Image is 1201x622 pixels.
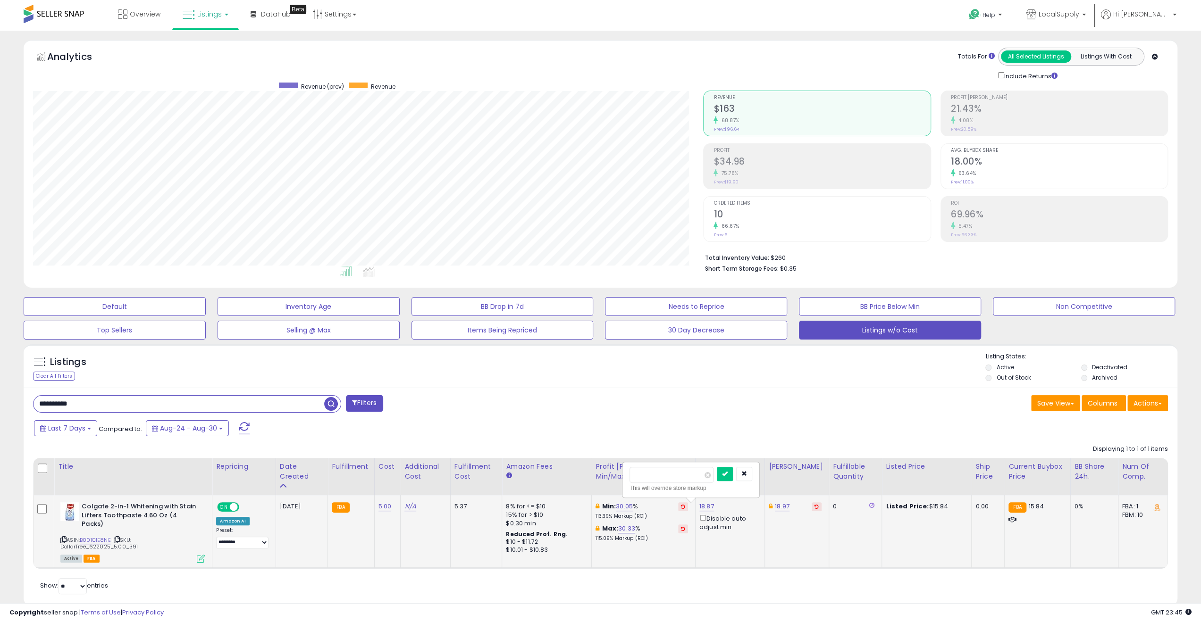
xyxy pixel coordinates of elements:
div: FBM: 10 [1122,511,1160,519]
span: | SKU: DollarTree_622025_5.00_391 [60,536,138,550]
div: This will override store markup [630,483,752,493]
a: 30.05 [616,502,633,511]
div: Ship Price [975,462,1000,481]
div: Cost [378,462,397,472]
div: Disable auto adjust min [699,513,757,531]
div: ASIN: [60,502,205,562]
a: 5.00 [378,502,392,511]
label: Deactivated [1092,363,1127,371]
img: 41JhHzotq1L._SL40_.jpg [60,502,79,521]
span: Revenue (prev) [301,83,344,91]
i: Revert to store-level Max Markup [681,526,685,531]
i: This overrides the store level max markup for this listing [596,525,599,531]
small: Prev: 20.59% [951,126,976,132]
div: Fulfillment Cost [454,462,498,481]
span: Avg. Buybox Share [951,148,1167,153]
div: BB Share 24h. [1075,462,1114,481]
label: Archived [1092,373,1117,381]
p: 115.09% Markup (ROI) [596,535,688,542]
small: FBA [332,502,349,513]
b: Total Inventory Value: [705,254,769,262]
div: Amazon AI [216,517,249,525]
b: Min: [602,502,616,511]
span: Help [983,11,995,19]
i: This overrides the store level min markup for this listing [596,503,599,509]
span: All listings currently available for purchase on Amazon [60,555,82,563]
button: BB Drop in 7d [412,297,594,316]
a: Hi [PERSON_NAME] [1101,9,1176,31]
h5: Analytics [47,50,110,66]
div: [DATE] [280,502,318,511]
div: seller snap | | [9,608,164,617]
div: 0 [833,502,874,511]
small: Amazon Fees. [506,472,512,480]
button: BB Price Below Min [799,297,981,316]
button: All Selected Listings [1001,50,1071,63]
div: Preset: [216,527,269,548]
div: Profit [PERSON_NAME] on Min/Max [596,462,691,481]
div: Totals For [958,52,995,61]
div: Additional Cost [404,462,446,481]
b: Max: [602,524,618,533]
b: Listed Price: [886,502,929,511]
div: FBA: 1 [1122,502,1160,511]
div: 5.37 [454,502,495,511]
button: Selling @ Max [218,321,400,340]
button: Last 7 Days [34,420,97,436]
div: 8% for <= $10 [506,502,584,511]
div: Displaying 1 to 1 of 1 items [1093,445,1168,454]
button: Top Sellers [24,321,206,340]
div: Num of Comp. [1122,462,1164,481]
a: Terms of Use [81,608,121,617]
label: Out of Stock [996,373,1031,381]
div: Fulfillment [332,462,370,472]
span: Ordered Items [714,201,930,206]
div: Listed Price [886,462,967,472]
small: 63.64% [955,170,976,177]
div: % [596,524,688,542]
b: Short Term Storage Fees: [705,265,778,273]
h5: Listings [50,356,86,369]
div: % [596,502,688,520]
small: 5.47% [955,223,973,230]
span: OFF [238,503,253,511]
small: Prev: 11.00% [951,179,974,185]
h2: $34.98 [714,156,930,169]
span: Compared to: [99,424,142,433]
div: Fulfillable Quantity [833,462,878,481]
div: 0% [1075,502,1111,511]
div: Title [58,462,208,472]
small: Prev: $19.90 [714,179,738,185]
small: 75.78% [718,170,738,177]
button: Items Being Repriced [412,321,594,340]
span: Overview [130,9,160,19]
a: B001CIE8NE [80,536,111,544]
button: Listings w/o Cost [799,321,981,340]
button: Default [24,297,206,316]
a: 18.97 [775,502,789,511]
div: $0.30 min [506,519,584,528]
button: Inventory Age [218,297,400,316]
small: 4.08% [955,117,974,124]
label: Active [996,363,1014,371]
strong: Copyright [9,608,44,617]
a: Help [961,1,1011,31]
span: Hi [PERSON_NAME] [1113,9,1170,19]
b: Colgate 2-in-1 Whitening with Stain Lifters Toothpaste 4.60 Oz (4 Packs) [82,502,196,531]
a: N/A [404,502,416,511]
span: Show: entries [40,581,108,590]
div: [PERSON_NAME] [769,462,825,472]
a: 18.87 [699,502,714,511]
span: Last 7 Days [48,423,85,433]
small: 66.67% [718,223,739,230]
small: Prev: $96.64 [714,126,739,132]
i: Revert to store-level Min Markup [681,504,685,509]
button: Save View [1031,395,1080,411]
button: Actions [1127,395,1168,411]
div: Date Created [280,462,324,481]
span: ROI [951,201,1167,206]
span: Listings [197,9,222,19]
h2: 69.96% [951,209,1167,222]
span: LocalSupply [1039,9,1079,19]
span: Profit [PERSON_NAME] [951,95,1167,100]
